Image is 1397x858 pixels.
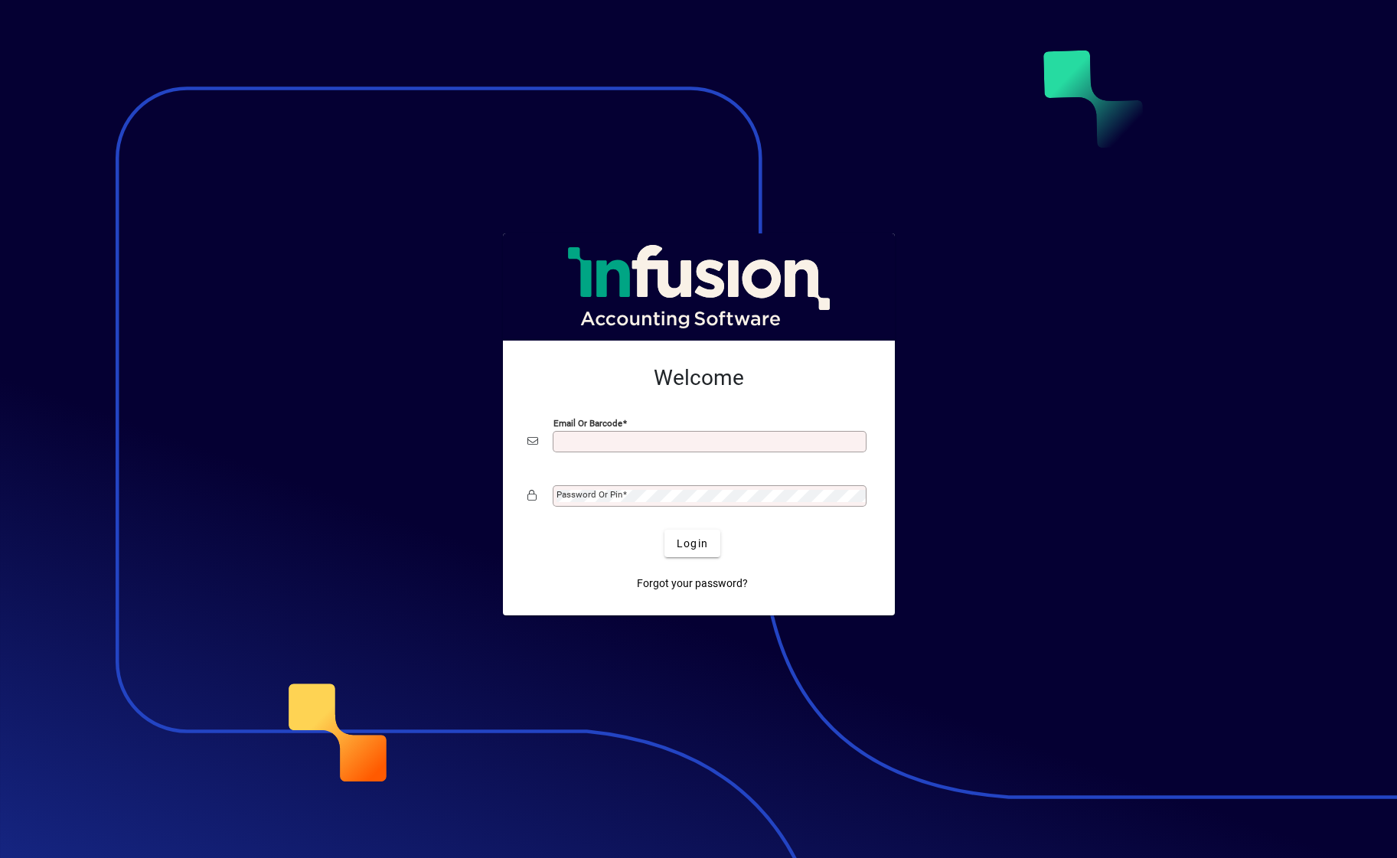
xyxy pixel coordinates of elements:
[631,569,754,597] a: Forgot your password?
[637,576,748,592] span: Forgot your password?
[553,418,622,429] mat-label: Email or Barcode
[557,489,622,500] mat-label: Password or Pin
[677,536,708,552] span: Login
[527,365,870,391] h2: Welcome
[664,530,720,557] button: Login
